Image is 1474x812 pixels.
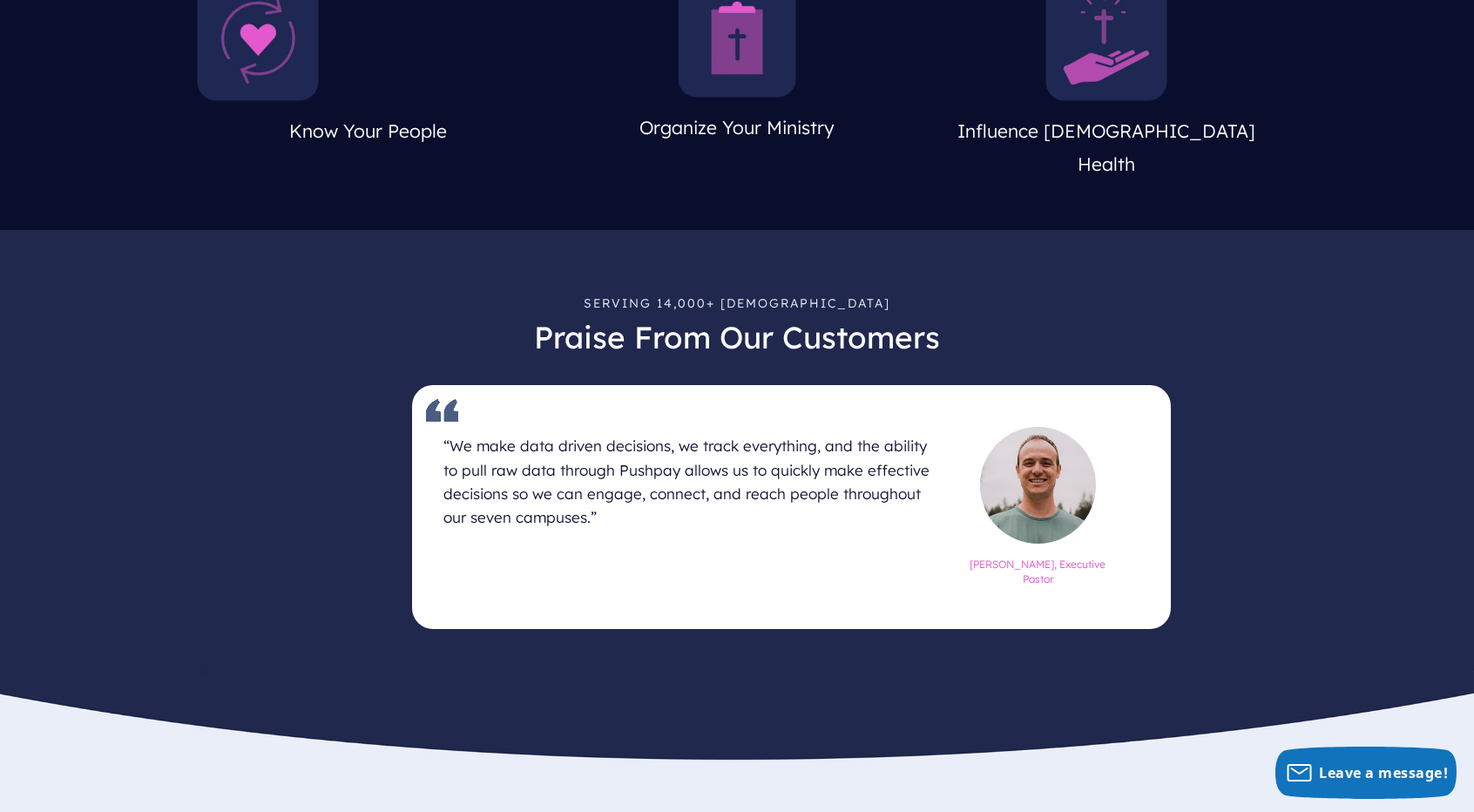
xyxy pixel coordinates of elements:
[639,116,835,139] span: Organize Your Ministry
[197,318,1277,372] h3: Praise From Our Customers
[957,119,1255,175] span: Influence [DEMOGRAPHIC_DATA] Health
[965,551,1111,587] h6: [PERSON_NAME], Executive Pastor
[289,119,447,142] span: Know Your People
[1319,763,1448,782] span: Leave a message!
[443,427,944,536] h4: “We make data driven decisions, we track everything, and the ability to pull raw data through Pus...
[197,286,1277,318] p: Serving 14,000+ [DEMOGRAPHIC_DATA]
[1275,747,1457,799] button: Leave a message!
